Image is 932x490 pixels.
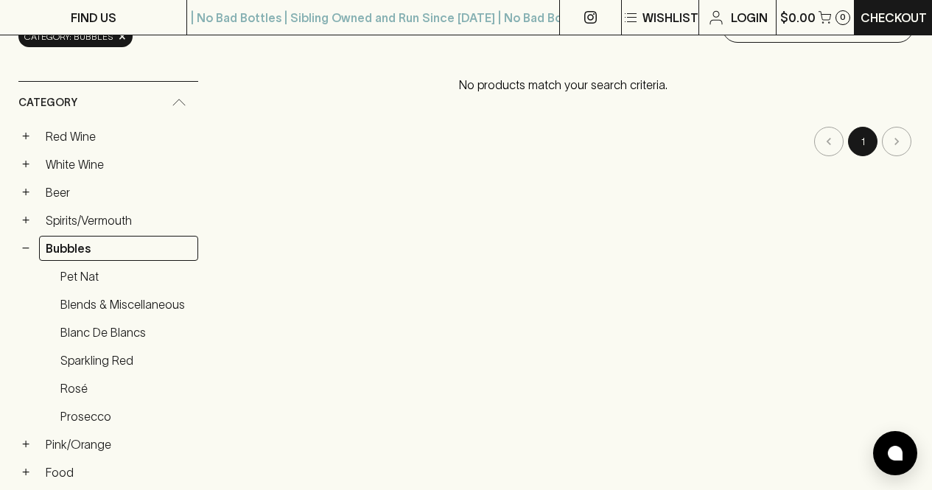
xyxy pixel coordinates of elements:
[848,127,877,156] button: page 1
[39,208,198,233] a: Spirits/Vermouth
[71,9,116,27] p: FIND US
[18,82,198,124] div: Category
[18,157,33,172] button: +
[118,29,127,44] span: ×
[39,432,198,457] a: Pink/Orange
[54,320,198,345] a: Blanc de Blancs
[39,236,198,261] a: Bubbles
[39,152,198,177] a: White Wine
[18,437,33,452] button: +
[54,264,198,289] a: Pet Nat
[39,180,198,205] a: Beer
[18,213,33,228] button: +
[780,9,816,27] p: $0.00
[24,29,113,44] span: Category: bubbles
[861,9,927,27] p: Checkout
[39,460,198,485] a: Food
[54,376,198,401] a: Rosé
[731,9,768,27] p: Login
[18,185,33,200] button: +
[39,124,198,149] a: Red Wine
[213,127,914,156] nav: pagination navigation
[54,292,198,317] a: Blends & Miscellaneous
[213,61,914,108] p: No products match your search criteria.
[18,241,33,256] button: −
[18,94,77,112] span: Category
[54,348,198,373] a: Sparkling Red
[888,446,903,461] img: bubble-icon
[840,13,846,21] p: 0
[54,404,198,429] a: Prosecco
[642,9,698,27] p: Wishlist
[18,129,33,144] button: +
[18,465,33,480] button: +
